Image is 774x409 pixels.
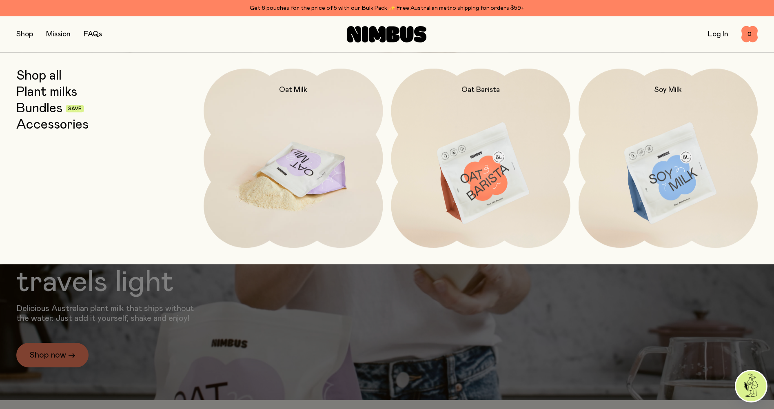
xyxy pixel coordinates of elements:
a: Accessories [16,118,89,132]
a: Oat Milk [204,69,383,248]
button: 0 [741,26,758,42]
a: Soy Milk [579,69,758,248]
h2: Soy Milk [654,85,682,95]
a: Bundles [16,101,62,116]
img: agent [736,371,766,401]
div: Get 6 pouches for the price of 5 with our Bulk Pack ✨ Free Australian metro shipping for orders $59+ [16,3,758,13]
a: Oat Barista [391,69,570,248]
h2: Oat Milk [279,85,307,95]
span: Save [68,107,82,111]
a: Mission [46,31,71,38]
a: Shop all [16,69,62,83]
a: Plant milks [16,85,77,100]
h2: Oat Barista [461,85,500,95]
a: Log In [708,31,728,38]
a: FAQs [84,31,102,38]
